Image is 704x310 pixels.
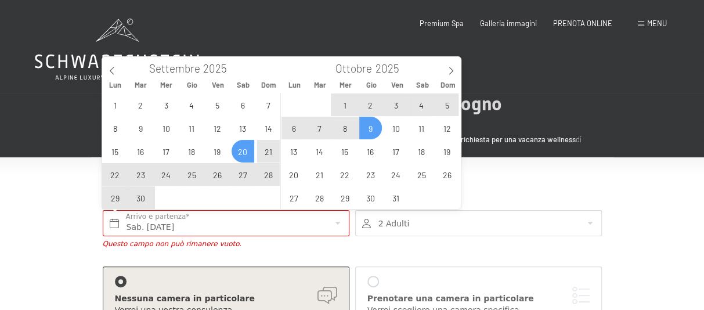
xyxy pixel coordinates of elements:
span: Settembre 29, 2025 [104,186,127,209]
span: Ottobre 20, 2025 [283,163,305,186]
span: Settembre 18, 2025 [180,140,203,163]
div: Prenotare una camera in particolare [367,293,590,305]
span: Ottobre 10, 2025 [385,117,407,139]
span: Settembre 25, 2025 [180,163,203,186]
span: Settembre 30, 2025 [129,186,152,209]
span: Ottobre 27, 2025 [283,186,305,209]
span: Ottobre 29, 2025 [334,186,356,209]
span: Ven [205,81,230,89]
span: Ottobre 13, 2025 [283,140,305,163]
span: Ottobre 15, 2025 [334,140,356,163]
span: Settembre 16, 2025 [129,140,152,163]
strong: richiesta per una vacanza wellness [461,135,576,144]
span: Sab [230,81,256,89]
span: Settembre 27, 2025 [232,163,254,186]
span: Settembre 13, 2025 [232,117,254,139]
span: Settembre 28, 2025 [257,163,280,186]
span: Ottobre 31, 2025 [385,186,407,209]
span: Ottobre 5, 2025 [436,93,458,116]
span: Settembre 10, 2025 [155,117,178,139]
span: Ottobre 11, 2025 [410,117,433,139]
span: Settembre 12, 2025 [206,117,229,139]
input: Year [372,62,410,75]
span: Gio [179,81,205,89]
span: Sab [410,81,435,89]
span: Gio [359,81,384,89]
span: Settembre 5, 2025 [206,93,229,116]
span: Settembre [149,63,200,74]
span: Settembre 6, 2025 [232,93,254,116]
span: Dom [256,81,281,89]
span: Settembre 23, 2025 [129,163,152,186]
span: Settembre 17, 2025 [155,140,178,163]
span: Settembre 14, 2025 [257,117,280,139]
span: Settembre 4, 2025 [180,93,203,116]
span: Ottobre 26, 2025 [436,163,458,186]
span: Lun [102,81,128,89]
span: Ottobre 28, 2025 [308,186,331,209]
span: Settembre 24, 2025 [155,163,178,186]
span: Settembre 11, 2025 [180,117,203,139]
span: Dom [435,81,461,89]
span: Ottobre 4, 2025 [410,93,433,116]
span: Ottobre 3, 2025 [385,93,407,116]
span: Settembre 19, 2025 [206,140,229,163]
span: Ottobre 18, 2025 [410,140,433,163]
span: Settembre 7, 2025 [257,93,280,116]
span: Ottobre 17, 2025 [385,140,407,163]
span: Lun [281,81,307,89]
span: Ottobre 22, 2025 [334,163,356,186]
span: Settembre 26, 2025 [206,163,229,186]
span: Settembre 22, 2025 [104,163,127,186]
span: Ottobre 16, 2025 [359,140,382,163]
span: Ottobre [335,63,372,74]
span: Mar [128,81,153,89]
span: Ottobre 14, 2025 [308,140,331,163]
div: Nessuna camera in particolare [115,293,337,305]
span: Settembre 21, 2025 [257,140,280,163]
a: PRENOTA ONLINE [553,19,612,28]
span: Ven [384,81,410,89]
span: Settembre 8, 2025 [104,117,127,139]
input: Year [200,62,239,75]
span: Settembre 15, 2025 [104,140,127,163]
span: Ottobre 25, 2025 [410,163,433,186]
span: Settembre 3, 2025 [155,93,178,116]
a: Galleria immagini [480,19,537,28]
span: Settembre 2, 2025 [129,93,152,116]
span: Mer [154,81,179,89]
span: Ottobre 30, 2025 [359,186,382,209]
span: Ottobre 8, 2025 [334,117,356,139]
div: Questo campo non può rimanere vuoto. [103,239,349,249]
span: Settembre 9, 2025 [129,117,152,139]
span: Ottobre 6, 2025 [283,117,305,139]
span: Mer [333,81,359,89]
span: Ottobre 24, 2025 [385,163,407,186]
span: Ottobre 7, 2025 [308,117,331,139]
span: Ottobre 19, 2025 [436,140,458,163]
span: Ottobre 23, 2025 [359,163,382,186]
span: Settembre 1, 2025 [104,93,127,116]
a: Premium Spa [420,19,464,28]
span: Menu [647,19,667,28]
span: Mar [307,81,333,89]
span: Ottobre 21, 2025 [308,163,331,186]
span: Ottobre 12, 2025 [436,117,458,139]
span: Ottobre 9, 2025 [359,117,382,139]
span: Ottobre 1, 2025 [334,93,356,116]
span: Ottobre 2, 2025 [359,93,382,116]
